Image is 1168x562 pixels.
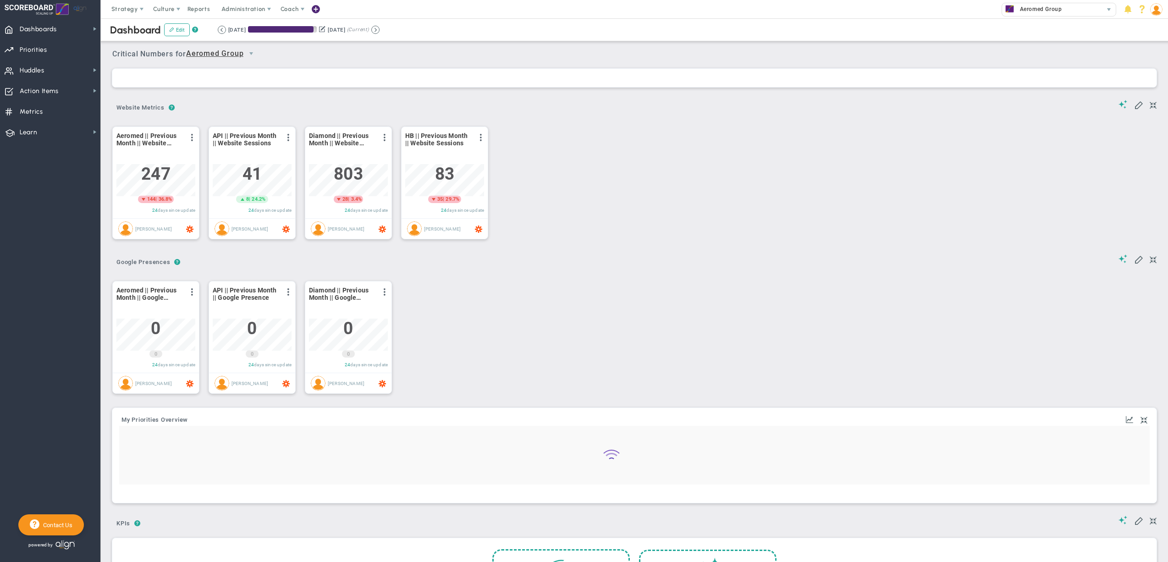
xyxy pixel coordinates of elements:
[405,132,472,147] span: HB || Previous Month || Website Sessions
[345,362,350,367] span: 24
[328,26,345,34] div: [DATE]
[435,164,454,184] span: 83
[186,225,193,232] span: Zapier Enabled
[1015,3,1062,15] span: Aeromed Group
[154,351,157,358] span: 0
[443,196,444,202] span: |
[309,132,375,147] span: Diamond || Previous Month || Website Sessions
[282,380,290,387] span: Zapier Enabled
[135,380,172,386] span: [PERSON_NAME]
[112,516,134,531] span: KPIs
[242,164,262,184] span: 41
[112,255,174,271] button: Google Presences
[1118,100,1128,109] span: Suggestions (AI Feature)
[441,208,446,213] span: 24
[347,351,350,358] span: 0
[141,164,170,184] span: 247
[118,221,133,236] img: Travis Christman
[118,376,133,391] img: Travis Christman
[254,362,292,367] span: days since update
[186,48,243,60] span: Aeromed Group
[18,538,113,552] div: Powered by Align
[371,26,380,34] button: Go to next period
[379,380,386,387] span: Zapier Enabled
[1134,100,1143,109] span: Edit My KPIs
[116,287,183,301] span: Aeromed || Previous Month || Google Presence
[1004,3,1015,15] img: 20342.Company.photo
[121,417,188,423] span: My Priorities Overview
[121,417,188,424] button: My Priorities Overview
[328,380,364,386] span: [PERSON_NAME]
[342,196,348,203] span: 28
[254,208,292,213] span: days since update
[345,208,350,213] span: 24
[158,208,195,213] span: days since update
[20,61,44,80] span: Huddles
[186,380,193,387] span: Zapier Enabled
[247,319,257,338] span: 0
[243,46,259,61] span: select
[213,132,279,147] span: API || Previous Month || Website Sessions
[248,26,317,33] div: Period Progress: 95% Day 86 of 90 with 4 remaining.
[158,362,195,367] span: days since update
[246,196,249,203] span: 8
[407,221,422,236] img: Travis Christman
[135,226,172,231] span: [PERSON_NAME]
[446,208,484,213] span: days since update
[248,362,254,367] span: 24
[164,23,190,36] button: Edit
[281,6,299,12] span: Coach
[152,362,158,367] span: 24
[334,164,363,184] span: 803
[1118,254,1128,263] span: Suggestions (AI Feature)
[39,522,72,529] span: Contact Us
[159,196,172,202] span: 36.8%
[151,319,160,338] span: 0
[248,208,254,213] span: 24
[221,6,265,12] span: Administration
[112,516,134,532] button: KPIs
[350,208,388,213] span: days since update
[343,319,353,338] span: 0
[1134,516,1143,525] span: Edit My KPIs
[350,362,388,367] span: days since update
[215,376,229,391] img: Travis Christman
[20,123,37,142] span: Learn
[379,225,386,232] span: Zapier Enabled
[424,226,461,231] span: [PERSON_NAME]
[147,196,155,203] span: 144
[347,26,369,34] span: (Current)
[328,226,364,231] span: [PERSON_NAME]
[251,351,253,358] span: 0
[112,100,169,115] span: Website Metrics
[475,225,482,232] span: Zapier Enabled
[116,132,183,147] span: Aeromed || Previous Month || Website Sessions
[20,82,59,101] span: Action Items
[231,226,268,231] span: [PERSON_NAME]
[112,100,169,116] button: Website Metrics
[215,221,229,236] img: Travis Christman
[218,26,226,34] button: Go to previous period
[111,6,138,12] span: Strategy
[1118,516,1128,524] span: Suggestions (AI Feature)
[282,225,290,232] span: Zapier Enabled
[20,20,57,39] span: Dashboards
[213,287,279,301] span: API || Previous Month || Google Presence
[351,196,362,202] span: 3.4%
[311,221,325,236] img: Travis Christman
[20,40,47,60] span: Priorities
[309,287,375,301] span: Diamond || Previous Month || Google Presence
[20,102,43,121] span: Metrics
[228,26,246,34] div: [DATE]
[112,46,261,63] span: Critical Numbers for
[1134,254,1143,264] span: Edit My KPIs
[446,196,459,202] span: 29.7%
[110,24,161,36] span: Dashboard
[153,6,175,12] span: Culture
[348,196,349,202] span: |
[1102,3,1116,16] span: select
[152,208,158,213] span: 24
[112,255,174,270] span: Google Presences
[231,380,268,386] span: [PERSON_NAME]
[1150,3,1162,16] img: 120985.Person.photo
